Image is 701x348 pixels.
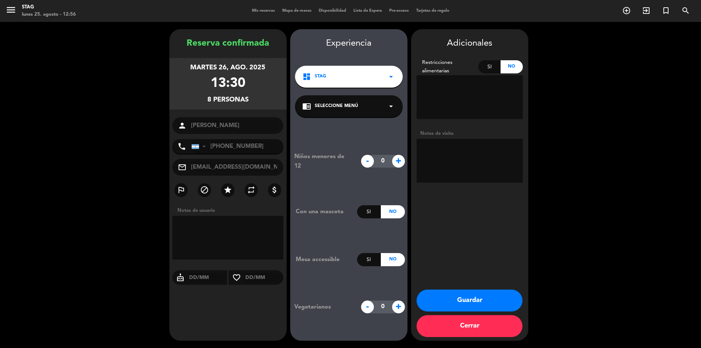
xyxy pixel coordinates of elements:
div: Experiencia [290,37,407,51]
div: martes 26, ago. 2025 [190,62,265,73]
button: Guardar [417,290,522,311]
i: dashboard [302,72,311,81]
span: Mapa de mesas [279,9,315,13]
div: Restricciones alimentarias [417,58,479,75]
div: Con una mascota [290,207,357,217]
div: lunes 25. agosto - 12:56 [22,11,76,18]
input: DD/MM [245,273,284,282]
input: DD/MM [188,273,227,282]
i: repeat [247,186,256,194]
div: Vegetarianos [289,302,357,312]
div: 8 personas [207,95,249,105]
span: Tarjetas de regalo [413,9,453,13]
i: attach_money [270,186,279,194]
i: block [200,186,209,194]
button: Cerrar [417,315,522,337]
span: + [392,301,405,313]
span: Mis reservas [248,9,279,13]
span: Lista de Espera [350,9,386,13]
div: 13:30 [211,73,245,95]
span: Pre-acceso [386,9,413,13]
div: Reserva confirmada [169,37,287,51]
i: menu [5,4,16,15]
i: chrome_reader_mode [302,102,311,111]
div: No [381,205,405,218]
i: add_circle_outline [622,6,631,15]
i: phone [177,142,186,151]
div: Notas de visita [417,130,523,137]
div: Si [357,253,381,266]
i: mail_outline [178,163,187,172]
i: person [178,121,187,130]
button: menu [5,4,16,18]
i: exit_to_app [642,6,651,15]
span: + [392,155,405,168]
i: star [223,186,232,194]
span: - [361,301,374,313]
span: STAG [315,73,326,80]
i: arrow_drop_down [387,72,395,81]
i: turned_in_not [662,6,670,15]
div: Niños menores de 12 [289,152,357,171]
div: Si [478,60,501,73]
div: STAG [22,4,76,11]
i: arrow_drop_down [387,102,395,111]
span: - [361,155,374,168]
i: favorite_border [229,273,245,282]
div: Si [357,205,381,218]
div: Notas de usuario [174,207,287,214]
i: outlined_flag [177,186,185,194]
i: search [681,6,690,15]
div: Argentina: +54 [192,139,208,153]
div: No [381,253,405,266]
i: cake [172,273,188,282]
span: Disponibilidad [315,9,350,13]
div: Mesa accessible [290,255,357,264]
div: No [501,60,523,73]
span: Seleccione Menú [315,103,358,110]
div: Adicionales [417,37,523,51]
